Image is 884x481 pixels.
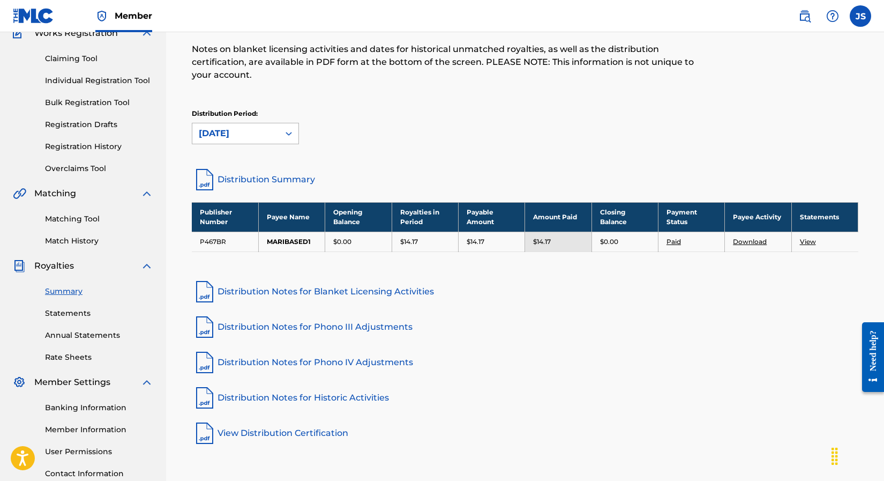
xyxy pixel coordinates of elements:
[45,352,153,363] a: Rate Sheets
[45,446,153,457] a: User Permissions
[258,202,325,232] th: Payee Name
[791,202,858,232] th: Statements
[600,237,618,247] p: $0.00
[392,202,458,232] th: Royalties in Period
[192,314,858,340] a: Distribution Notes for Phono III Adjustments
[199,127,273,140] div: [DATE]
[45,235,153,247] a: Match History
[854,311,884,403] iframe: Resource Center
[115,10,152,22] span: Member
[467,237,484,247] p: $14.17
[400,237,418,247] p: $14.17
[45,213,153,225] a: Matching Tool
[458,202,525,232] th: Payable Amount
[794,5,815,27] a: Public Search
[258,232,325,251] td: MARIBASED1
[525,202,591,232] th: Amount Paid
[45,424,153,435] a: Member Information
[798,10,811,23] img: search
[45,468,153,479] a: Contact Information
[192,420,858,446] a: View Distribution Certification
[533,237,551,247] p: $14.17
[192,350,218,375] img: pdf
[733,238,767,246] a: Download
[13,376,26,389] img: Member Settings
[826,10,839,23] img: help
[45,308,153,319] a: Statements
[192,202,258,232] th: Publisher Number
[140,260,153,272] img: expand
[95,10,108,23] img: Top Rightsholder
[826,440,843,472] div: Drag
[333,237,351,247] p: $0.00
[658,202,724,232] th: Payment Status
[13,260,26,272] img: Royalties
[140,376,153,389] img: expand
[192,279,218,305] img: pdf
[45,53,153,64] a: Claiming Tool
[13,27,27,40] img: Works Registration
[192,279,858,305] a: Distribution Notes for Blanket Licensing Activities
[800,238,816,246] a: View
[822,5,843,27] div: Help
[192,350,858,375] a: Distribution Notes for Phono IV Adjustments
[850,5,871,27] div: User Menu
[34,187,76,200] span: Matching
[192,167,858,193] a: Distribution Summary
[140,187,153,200] img: expand
[45,330,153,341] a: Annual Statements
[34,260,74,272] span: Royalties
[45,286,153,297] a: Summary
[140,27,153,40] img: expand
[192,167,218,193] img: distribution-summary-pdf
[591,202,658,232] th: Closing Balance
[45,141,153,152] a: Registration History
[45,163,153,174] a: Overclaims Tool
[192,314,218,340] img: pdf
[666,238,681,246] a: Paid
[34,27,118,40] span: Works Registration
[13,8,54,24] img: MLC Logo
[192,385,858,411] a: Distribution Notes for Historic Activities
[192,420,218,446] img: pdf
[45,402,153,413] a: Banking Information
[45,75,153,86] a: Individual Registration Tool
[34,376,110,389] span: Member Settings
[830,430,884,481] iframe: Chat Widget
[325,202,392,232] th: Opening Balance
[45,119,153,130] a: Registration Drafts
[13,187,26,200] img: Matching
[192,232,258,251] td: P467BR
[192,109,299,119] p: Distribution Period:
[725,202,791,232] th: Payee Activity
[45,97,153,108] a: Bulk Registration Tool
[192,43,705,82] p: Notes on blanket licensing activities and dates for historical unmatched royalties, as well as th...
[192,385,218,411] img: pdf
